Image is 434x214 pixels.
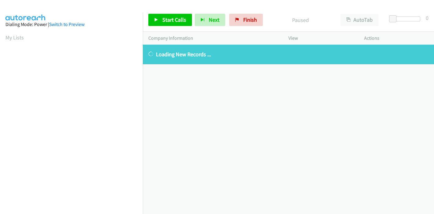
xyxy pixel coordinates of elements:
[5,34,24,41] a: My Lists
[271,16,330,24] p: Paused
[195,14,225,26] button: Next
[162,16,186,23] span: Start Calls
[392,17,420,21] div: Delay between calls (in seconds)
[229,14,263,26] a: Finish
[243,16,257,23] span: Finish
[209,16,219,23] span: Next
[288,35,353,42] p: View
[341,14,378,26] button: AutoTab
[426,14,429,22] div: 0
[148,14,192,26] a: Start Calls
[5,21,137,28] div: Dialing Mode: Power |
[148,35,277,42] p: Company Information
[148,50,429,58] p: Loading New Records ...
[364,35,429,42] p: Actions
[49,21,85,27] a: Switch to Preview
